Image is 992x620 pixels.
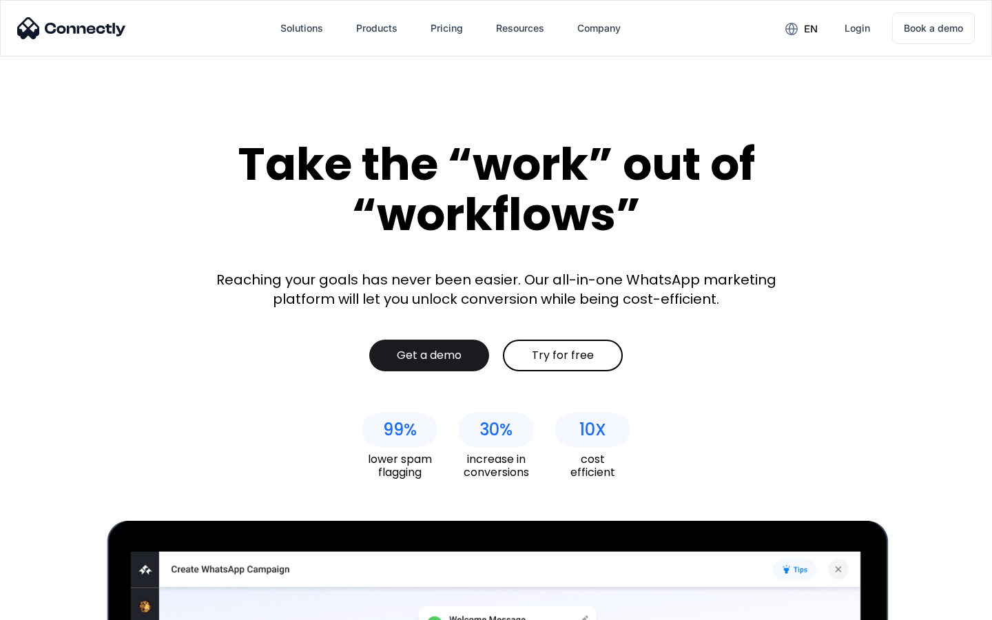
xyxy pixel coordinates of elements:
[280,19,323,38] div: Solutions
[579,420,606,440] div: 10X
[834,12,881,45] a: Login
[479,420,513,440] div: 30%
[28,596,83,615] ul: Language list
[397,349,462,362] div: Get a demo
[577,19,621,38] div: Company
[845,19,870,38] div: Login
[14,596,83,615] aside: Language selected: English
[532,349,594,362] div: Try for free
[362,453,437,479] div: lower spam flagging
[496,19,544,38] div: Resources
[207,270,785,309] div: Reaching your goals has never been easier. Our all-in-one WhatsApp marketing platform will let yo...
[431,19,463,38] div: Pricing
[458,453,534,479] div: increase in conversions
[892,12,975,44] a: Book a demo
[804,19,818,39] div: en
[356,19,397,38] div: Products
[17,17,126,39] img: Connectly Logo
[186,139,806,239] div: Take the “work” out of “workflows”
[420,12,474,45] a: Pricing
[503,340,623,371] a: Try for free
[369,340,489,371] a: Get a demo
[383,420,417,440] div: 99%
[555,453,630,479] div: cost efficient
